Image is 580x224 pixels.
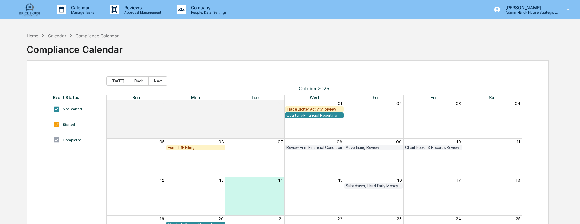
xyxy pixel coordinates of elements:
[186,5,230,10] p: Company
[346,145,401,150] div: Advertising Review
[63,138,82,142] div: Completed
[286,145,342,150] div: Review Firm Financial Condition
[456,216,461,221] button: 24
[517,139,520,144] button: 11
[27,33,38,38] div: Home
[430,95,436,100] span: Fri
[66,10,97,15] p: Manage Tasks
[516,216,520,221] button: 25
[132,95,140,100] span: Sun
[516,178,520,183] button: 18
[370,95,378,100] span: Thu
[106,86,523,91] span: October 2025
[160,216,164,221] button: 19
[149,76,167,86] button: Next
[218,139,224,144] button: 06
[338,101,342,106] button: 01
[129,76,149,86] button: Back
[560,204,577,220] iframe: Open customer support
[159,101,164,106] button: 28
[168,145,223,150] div: Form 13F Filing
[48,33,66,38] div: Calendar
[396,101,402,106] button: 02
[66,5,97,10] p: Calendar
[119,10,164,15] p: Approval Management
[501,10,558,15] p: Admin • Brick House Strategic Wealth
[286,107,342,112] div: Trade Blotter Activity Review
[218,216,224,221] button: 20
[63,107,82,111] div: Not Started
[159,139,164,144] button: 05
[278,139,283,144] button: 07
[456,139,461,144] button: 10
[501,5,558,10] p: [PERSON_NAME]
[279,216,283,221] button: 21
[160,178,164,183] button: 12
[186,10,230,15] p: People, Data, Settings
[278,178,283,183] button: 14
[106,76,129,86] button: [DATE]
[119,5,164,10] p: Reviews
[397,216,402,221] button: 23
[75,33,119,38] div: Compliance Calendar
[191,95,200,100] span: Mon
[310,95,319,100] span: Wed
[456,101,461,106] button: 03
[15,2,44,17] img: logo
[251,95,259,100] span: Tue
[405,145,461,150] div: Client Books & Records Review
[457,178,461,183] button: 17
[53,95,100,100] div: Event Status
[278,101,283,106] button: 30
[515,101,520,106] button: 04
[337,216,342,221] button: 22
[63,122,75,127] div: Started
[397,178,402,183] button: 16
[396,139,402,144] button: 09
[27,39,123,55] div: Compliance Calendar
[489,95,496,100] span: Sat
[286,113,342,118] div: Quarterly Financial Reporting
[337,139,342,144] button: 08
[346,184,401,188] div: Subadviser/Third Party Money Manager Due Diligence Review
[219,178,224,183] button: 13
[338,178,342,183] button: 15
[218,101,224,106] button: 29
